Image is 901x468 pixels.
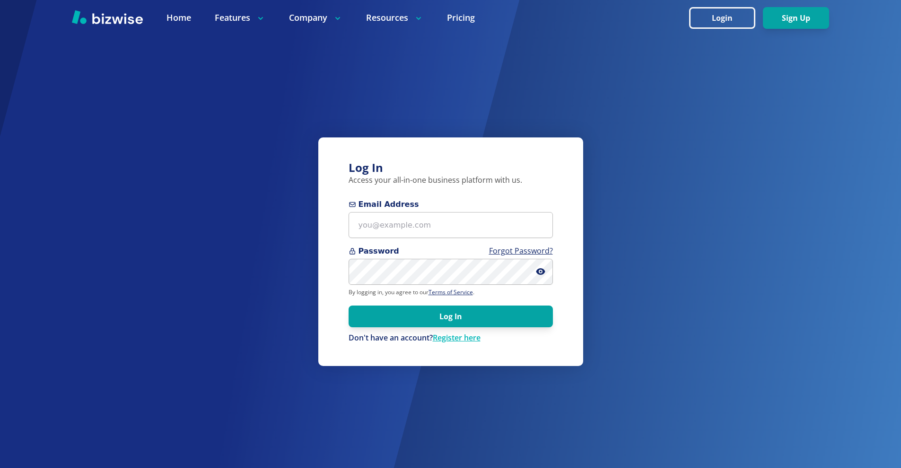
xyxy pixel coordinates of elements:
[689,7,755,29] button: Login
[349,160,553,176] h3: Log In
[489,246,553,256] a: Forgot Password?
[429,288,473,296] a: Terms of Service
[447,12,475,24] a: Pricing
[349,333,553,343] div: Don't have an account?Register here
[289,12,342,24] p: Company
[763,14,829,23] a: Sign Up
[349,306,553,327] button: Log In
[349,246,553,257] span: Password
[349,212,553,238] input: you@example.com
[433,332,481,343] a: Register here
[349,175,553,186] p: Access your all-in-one business platform with us.
[763,7,829,29] button: Sign Up
[349,289,553,296] p: By logging in, you agree to our .
[215,12,265,24] p: Features
[349,333,553,343] p: Don't have an account?
[72,10,143,24] img: Bizwise Logo
[366,12,423,24] p: Resources
[689,14,763,23] a: Login
[166,12,191,24] a: Home
[349,199,553,210] span: Email Address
